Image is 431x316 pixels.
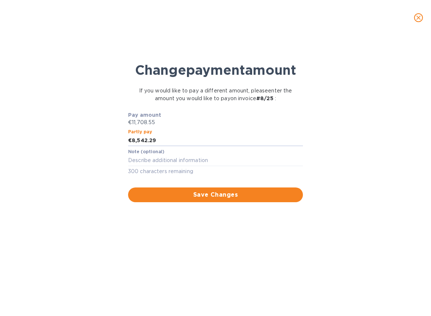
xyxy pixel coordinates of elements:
span: Save Changes [134,190,297,199]
label: Partly pay [128,130,152,134]
input: Enter the amount you would like to pay [132,135,303,146]
button: Save Changes [128,187,303,202]
div: € [128,135,132,146]
label: Note (optional) [128,150,164,154]
p: €11,708.55 [128,119,303,126]
b: # 8/25 [256,95,273,101]
p: 300 characters remaining [128,167,303,176]
p: If you would like to pay a different amount, please enter the amount you would like to pay on inv... [134,87,297,102]
b: Change payment amount [135,62,296,78]
b: Pay amount [128,112,162,118]
button: close [410,9,427,27]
